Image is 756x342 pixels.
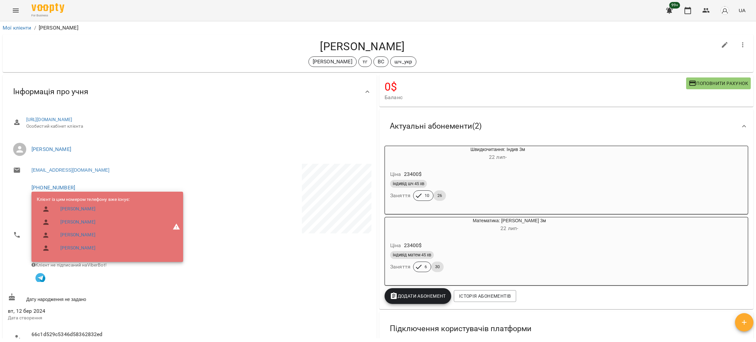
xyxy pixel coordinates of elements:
[34,24,36,32] li: /
[379,109,753,143] div: Актуальні абонементи(2)
[13,87,88,97] span: Інформація про учня
[421,264,431,270] span: 6
[489,154,507,160] span: 22 лип -
[390,241,401,250] h6: Ціна
[390,191,410,200] h6: Заняття
[404,242,422,249] p: 23400 $
[3,24,753,32] nav: breadcrumb
[39,24,78,32] p: [PERSON_NAME]
[358,56,372,67] div: тг
[31,3,64,13] img: Voopty Logo
[363,58,367,66] p: тг
[736,4,748,16] button: UA
[385,217,416,233] div: Математика: Індив 3м
[31,184,75,191] a: [PHONE_NUMBER]
[31,146,71,152] a: [PERSON_NAME]
[416,146,579,162] div: Швидкочитання: Індив 3м
[8,40,717,53] h4: [PERSON_NAME]
[3,25,31,31] a: Мої клієнти
[8,3,24,18] button: Menu
[60,206,95,212] a: [PERSON_NAME]
[421,193,433,199] span: 10
[373,56,388,67] div: ВС
[385,217,602,280] button: Математика: [PERSON_NAME] 3м22 лип- Ціна23400$індивід матем 45 хвЗаняття630
[385,288,451,304] button: Додати Абонемент
[390,252,434,258] span: індивід матем 45 хв
[35,273,45,283] img: Telegram
[454,290,516,302] button: Історія абонементів
[385,146,579,209] button: Швидкочитання: Індив 3м22 лип- Ціна23400$індивід шч 45 хвЗаняття1026
[669,2,680,9] span: 99+
[31,268,49,286] button: Клієнт підписаний на VooptyBot
[308,56,357,67] div: [PERSON_NAME]
[60,219,95,225] a: [PERSON_NAME]
[60,232,95,238] a: [PERSON_NAME]
[8,307,188,315] span: вт, 12 бер 2024
[390,262,410,271] h6: Заняття
[390,181,427,187] span: індивід шч 45 хв
[31,13,64,18] span: For Business
[37,196,130,257] ul: Клієнт із цим номером телефону вже існує:
[8,315,188,321] p: Дата створення
[31,262,107,267] span: Клієнт не підписаний на ViberBot!
[313,58,352,66] p: [PERSON_NAME]
[433,193,446,199] span: 26
[689,79,748,87] span: Поповнити рахунок
[3,75,377,109] div: Інформація про учня
[390,324,532,334] span: Підключення користувачів платформи
[378,58,384,66] p: ВС
[459,292,511,300] span: Історія абонементів
[720,6,729,15] img: avatar_s.png
[31,331,183,338] span: 66c1d529c5346d58362832ed
[500,225,518,231] span: 22 лип -
[686,77,751,89] button: Поповнити рахунок
[385,94,686,101] span: Баланс
[404,170,422,178] p: 23400 $
[7,292,190,304] div: Дату народження не задано
[416,217,602,233] div: Математика: [PERSON_NAME] 3м
[390,170,401,179] h6: Ціна
[390,56,416,67] div: шч_укр
[394,58,412,66] p: шч_укр
[60,245,95,251] a: [PERSON_NAME]
[739,7,745,14] span: UA
[390,292,446,300] span: Додати Абонемент
[26,123,366,130] span: Особистий кабінет клієнта
[431,264,444,270] span: 30
[385,146,416,162] div: Швидкочитання: Індив 3м
[385,80,686,94] h4: 0 $
[31,167,109,173] a: [EMAIL_ADDRESS][DOMAIN_NAME]
[26,117,73,122] a: [URL][DOMAIN_NAME]
[390,121,482,131] span: Актуальні абонементи ( 2 )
